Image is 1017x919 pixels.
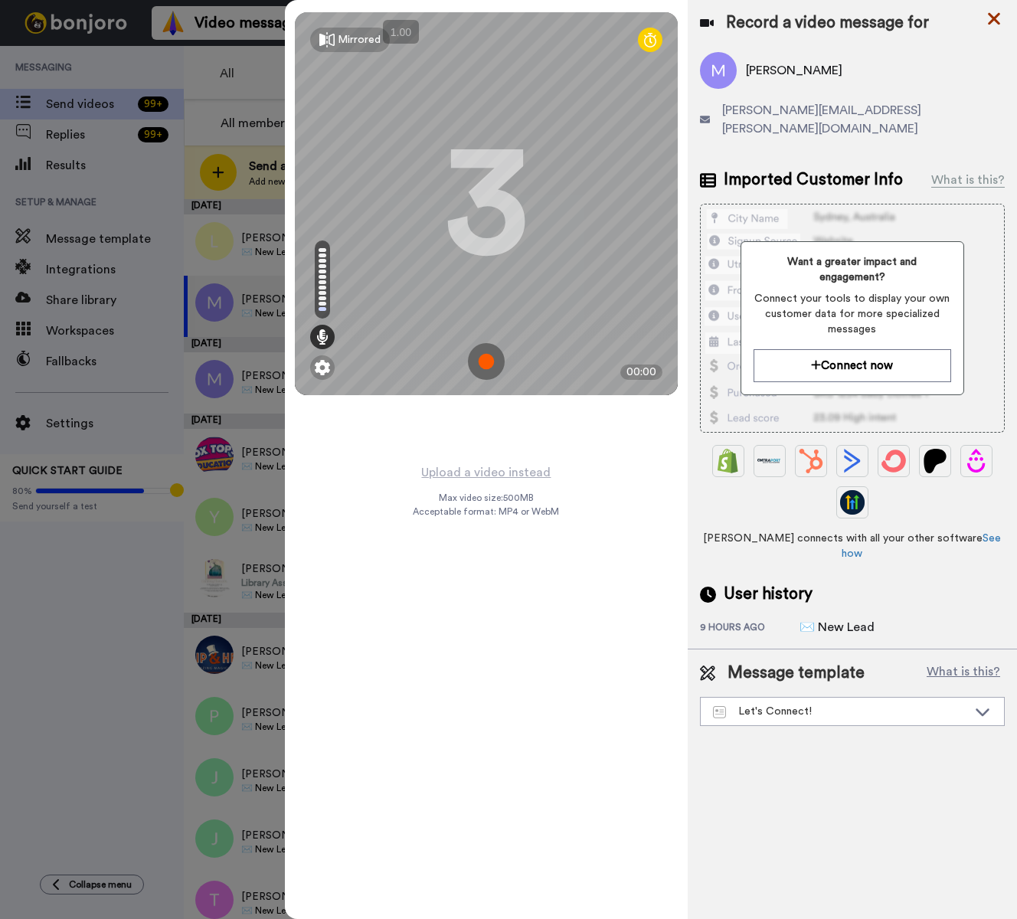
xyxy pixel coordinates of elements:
div: 3 [444,146,528,261]
div: What is this? [931,171,1005,189]
div: 00:00 [620,365,662,380]
img: Shopify [716,449,741,473]
img: ActiveCampaign [840,449,865,473]
button: Connect now [754,349,950,382]
img: Patreon [923,449,947,473]
span: [PERSON_NAME] connects with all your other software [700,531,1005,561]
span: Imported Customer Info [724,168,903,191]
img: ic_record_start.svg [468,343,505,380]
div: ✉️ New Lead [800,618,876,636]
span: User history [724,583,813,606]
img: ic_gear.svg [315,360,330,375]
img: Ontraport [757,449,782,473]
div: Let's Connect! [713,704,967,719]
span: Message template [728,662,865,685]
button: Upload a video instead [417,463,555,482]
img: GoHighLevel [840,490,865,515]
span: [PERSON_NAME][EMAIL_ADDRESS][PERSON_NAME][DOMAIN_NAME] [722,101,1005,138]
img: Drip [964,449,989,473]
span: Connect your tools to display your own customer data for more specialized messages [754,291,950,337]
span: Acceptable format: MP4 or WebM [413,505,559,518]
button: What is this? [922,662,1005,685]
span: Want a greater impact and engagement? [754,254,950,285]
img: Message-temps.svg [713,706,726,718]
img: ConvertKit [881,449,906,473]
span: Max video size: 500 MB [439,492,534,504]
div: 9 hours ago [700,621,800,636]
a: See how [842,533,1001,559]
img: Hubspot [799,449,823,473]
